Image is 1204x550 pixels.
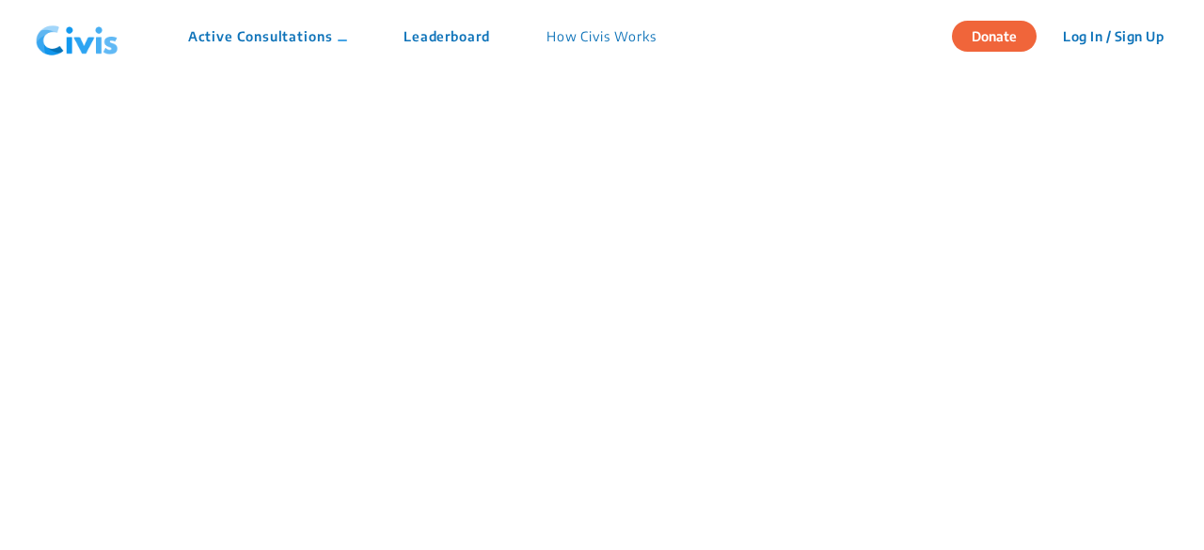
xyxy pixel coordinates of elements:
p: Active Consultations [188,26,347,46]
p: How Civis Works [547,26,657,46]
button: Log In / Sign Up [1051,22,1176,51]
a: Donate [952,25,1051,44]
p: Leaderboard [404,26,490,46]
button: Donate [952,21,1037,52]
img: navlogo.png [28,8,126,65]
